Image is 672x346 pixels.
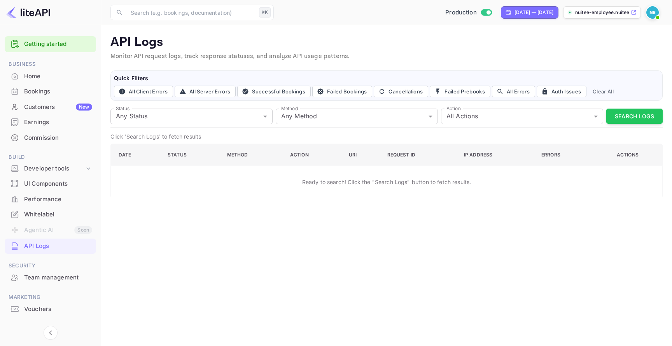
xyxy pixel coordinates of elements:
p: API Logs [110,35,663,50]
a: Performance [5,192,96,206]
p: nuitee-employee.nuitee... [575,9,629,16]
div: Team management [5,270,96,285]
div: New [76,104,92,111]
button: Auth Issues [537,86,586,97]
input: Search (e.g. bookings, documentation) [126,5,256,20]
button: Failed Bookings [312,86,373,97]
p: Ready to search! Click the "Search Logs" button to fetch results. [302,178,471,186]
div: UI Components [24,179,92,188]
a: Home [5,69,96,83]
p: Monitor API request logs, track response statuses, and analyze API usage patterns. [110,52,663,61]
div: Switch to Sandbox mode [442,8,495,17]
a: CustomersNew [5,100,96,114]
div: Developer tools [24,164,84,173]
div: [DATE] — [DATE] [514,9,553,16]
button: All Server Errors [175,86,236,97]
span: Business [5,60,96,68]
button: Clear All [590,86,617,97]
img: nuitee employee [646,6,659,19]
div: Customers [24,103,92,112]
div: Any Method [276,109,438,124]
button: Search Logs [606,109,663,124]
button: All Errors [492,86,535,97]
button: Collapse navigation [44,326,58,340]
div: Commission [24,133,92,142]
div: Home [24,72,92,81]
th: Errors [535,144,595,166]
th: Action [284,144,343,166]
a: Earnings [5,115,96,129]
a: Bookings [5,84,96,98]
h6: Quick Filters [114,74,659,83]
a: Whitelabel [5,207,96,221]
div: Whitelabel [24,210,92,219]
label: Method [281,105,298,112]
label: Status [116,105,129,112]
div: Performance [5,192,96,207]
div: Click to change the date range period [501,6,558,19]
div: All Actions [441,109,603,124]
div: Earnings [5,115,96,130]
button: Cancellations [374,86,428,97]
a: Commission [5,130,96,145]
p: Click 'Search Logs' to fetch results [110,132,663,141]
button: All Client Errors [114,86,173,97]
th: IP Address [458,144,535,166]
th: Status [161,144,221,166]
span: Security [5,262,96,270]
a: Getting started [24,40,92,49]
a: Vouchers [5,302,96,316]
div: Performance [24,195,92,204]
div: Team management [24,273,92,282]
span: Build [5,153,96,162]
img: LiteAPI logo [6,6,50,19]
div: ⌘K [259,7,271,18]
span: Production [445,8,477,17]
div: CustomersNew [5,100,96,115]
th: Method [221,144,284,166]
th: Date [111,144,162,166]
th: Actions [595,144,663,166]
a: Team management [5,270,96,285]
div: Home [5,69,96,84]
div: Any Status [110,109,273,124]
div: Getting started [5,36,96,52]
label: Action [446,105,461,112]
div: Earnings [24,118,92,127]
button: Successful Bookings [237,86,311,97]
span: Marketing [5,293,96,302]
a: API Logs [5,239,96,253]
div: Bookings [24,87,92,96]
div: Whitelabel [5,207,96,222]
th: Request ID [381,144,458,166]
div: UI Components [5,176,96,191]
th: URI [343,144,381,166]
div: Vouchers [24,305,92,314]
button: Failed Prebooks [430,86,490,97]
div: Developer tools [5,162,96,176]
div: Bookings [5,84,96,99]
div: API Logs [24,242,92,251]
a: UI Components [5,176,96,191]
